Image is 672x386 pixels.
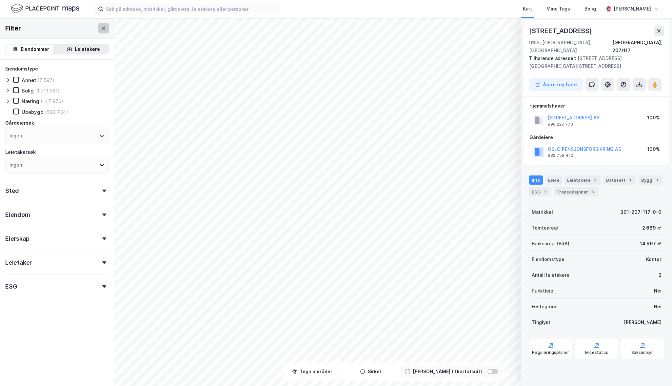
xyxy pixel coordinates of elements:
[532,271,569,279] div: Antall leietakere
[639,175,663,185] div: Bygg
[554,187,599,196] div: Transaksjoner
[646,255,662,263] div: Kontor
[35,88,60,94] div: (1 711 581)
[647,145,660,153] div: 100%
[523,5,532,13] div: Kart
[529,133,664,141] div: Gårdeiere
[532,255,564,263] div: Eiendomstype
[5,235,29,243] div: Eierskap
[548,153,573,158] div: 982 759 412
[532,240,569,248] div: Bruksareal (BRA)
[640,240,662,248] div: 14 997 ㎡
[592,177,598,183] div: 2
[647,114,660,122] div: 100%
[22,77,36,83] div: Annet
[529,55,578,61] span: Tilhørende adresser:
[642,224,662,232] div: 2 689 ㎡
[546,5,570,13] div: Mine Tags
[627,177,633,183] div: 1
[548,122,573,127] div: 990 222 770
[631,350,654,355] div: Saksinnsyn
[589,189,596,195] div: 6
[5,187,19,195] div: Sted
[75,45,100,53] div: Leietakere
[5,65,38,73] div: Eiendomstype
[41,98,63,104] div: (147 976)
[284,365,340,378] button: Tegn områder
[529,78,583,91] button: Åpne i ny fane
[620,208,662,216] div: 301-207-117-0-0
[654,287,662,295] div: Nei
[529,187,551,196] div: ESG
[5,23,21,33] div: Filter
[10,132,22,140] div: Ingen
[585,350,608,355] div: Miljøstatus
[532,318,550,326] div: Tinglyst
[532,224,558,232] div: Tomteareal
[564,175,601,185] div: Leietakere
[659,271,662,279] div: 2
[22,88,34,94] div: Bolig
[5,211,30,219] div: Eiendom
[10,3,79,14] img: logo.f888ab2527a4732fd821a326f86c7f29.svg
[532,287,553,295] div: Punktleie
[532,350,569,355] div: Reguleringsplaner
[529,26,593,36] div: [STREET_ADDRESS]
[612,39,664,54] div: [GEOGRAPHIC_DATA], 207/117
[22,98,39,104] div: Næring
[529,39,612,54] div: 0153, [GEOGRAPHIC_DATA], [GEOGRAPHIC_DATA]
[624,318,662,326] div: [PERSON_NAME]
[22,109,44,115] div: Ubebygd
[529,54,659,70] div: [STREET_ADDRESS][GEOGRAPHIC_DATA][STREET_ADDRESS]
[529,175,543,185] div: Info
[639,355,672,386] iframe: Chat Widget
[5,148,36,156] div: Leietakersøk
[103,4,278,14] input: Søk på adresse, matrikkel, gårdeiere, leietakere eller personer
[45,109,68,115] div: (599 734)
[545,175,562,185] div: Eiere
[654,177,660,183] div: 1
[614,5,651,13] div: [PERSON_NAME]
[639,355,672,386] div: Kontrollprogram for chat
[413,368,482,376] div: [PERSON_NAME] til kartutsnitt
[5,119,34,127] div: Gårdeiersøk
[542,189,548,195] div: 2
[603,175,636,185] div: Datasett
[5,259,32,267] div: Leietaker
[532,303,557,311] div: Festegrunn
[21,45,49,53] div: Eiendommer
[584,5,596,13] div: Bolig
[5,283,17,291] div: ESG
[10,161,22,169] div: Ingen
[343,365,398,378] button: Sirkel
[37,77,54,83] div: (7 597)
[529,102,664,110] div: Hjemmelshaver
[532,208,553,216] div: Matrikkel
[654,303,662,311] div: Nei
